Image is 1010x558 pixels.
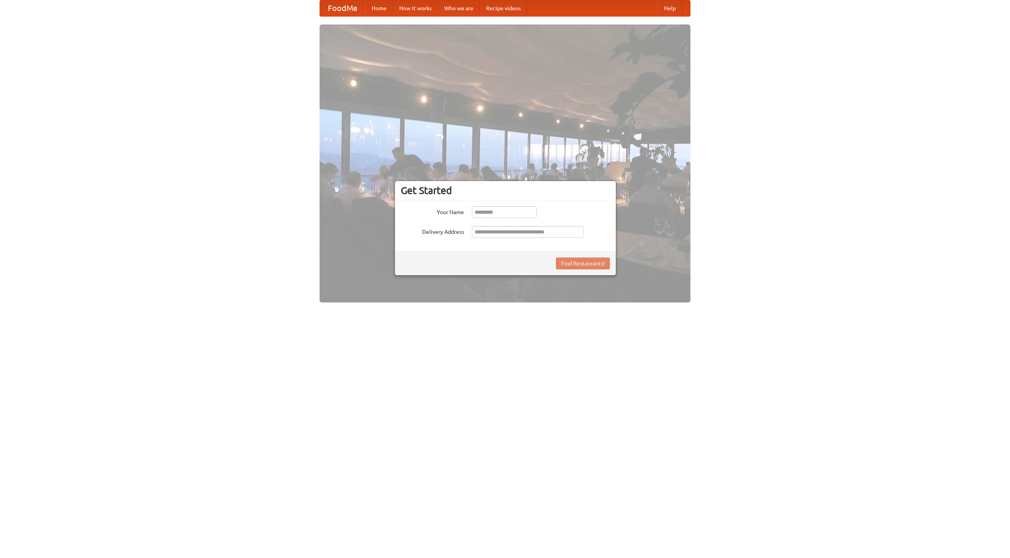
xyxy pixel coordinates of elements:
a: FoodMe [320,0,365,16]
label: Delivery Address [401,226,464,236]
label: Your Name [401,206,464,216]
h3: Get Started [401,185,610,196]
button: Find Restaurants! [556,258,610,269]
a: Home [365,0,393,16]
a: Help [658,0,682,16]
a: How it works [393,0,438,16]
a: Who we are [438,0,480,16]
a: Recipe videos [480,0,527,16]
